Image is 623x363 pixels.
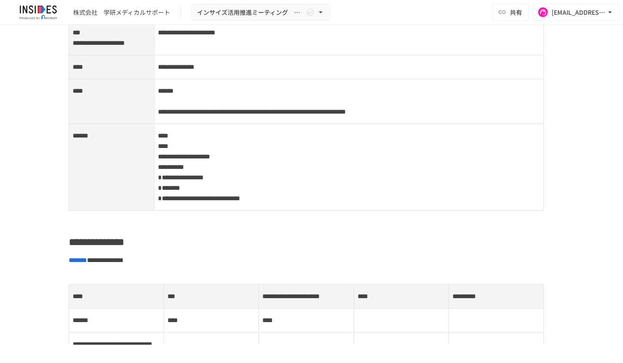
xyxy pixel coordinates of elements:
[492,3,529,21] button: 共有
[73,8,170,17] div: 株式会社 学研メディカルサポート
[197,7,304,18] span: インサイズ活用推進ミーティング ～1回目～
[533,3,620,21] button: [EMAIL_ADDRESS][DOMAIN_NAME]
[10,5,66,19] img: JmGSPSkPjKwBq77AtHmwC7bJguQHJlCRQfAXtnx4WuV
[552,7,606,18] div: [EMAIL_ADDRESS][DOMAIN_NAME]
[510,7,522,17] span: 共有
[191,4,331,21] button: インサイズ活用推進ミーティング ～1回目～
